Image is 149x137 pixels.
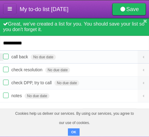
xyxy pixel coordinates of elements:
span: No due date [45,67,70,73]
span: No due date [31,54,56,60]
label: Done [3,54,9,59]
button: OK [68,128,80,136]
label: Done [3,67,9,72]
span: Cookies help us deliver our services. By using our services, you agree to our use of cookies. [6,109,143,127]
span: check DPP, try to call [11,80,53,85]
span: No due date [54,80,79,86]
label: Done [3,93,9,98]
span: call back [11,54,29,59]
a: Save [112,3,146,15]
label: Done [3,80,9,85]
span: No due date [25,93,49,99]
span: check resolution [11,67,44,72]
span: notes [11,93,23,98]
span: My to-do list [DATE] [20,6,69,12]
